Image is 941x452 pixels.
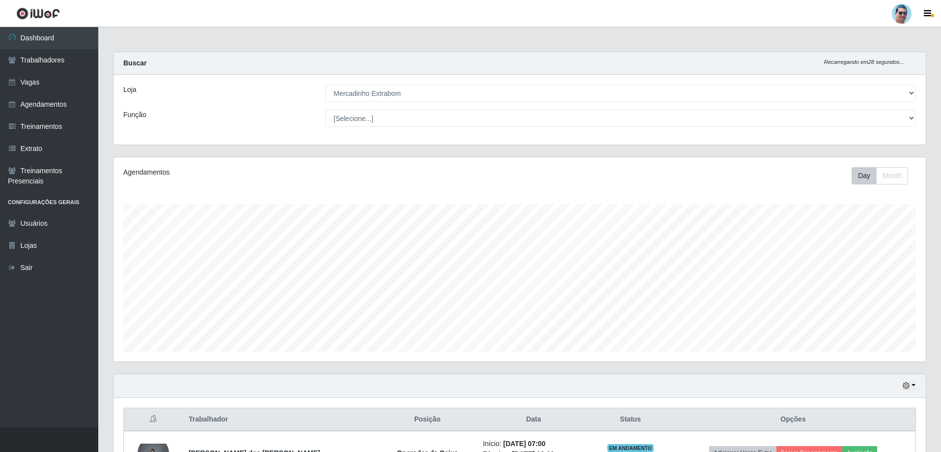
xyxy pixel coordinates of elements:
div: Agendamentos [123,167,445,178]
th: Posição [378,408,477,431]
time: [DATE] 07:00 [503,440,545,448]
th: Trabalhador [183,408,378,431]
th: Data [477,408,590,431]
div: First group [852,167,908,184]
span: EM ANDAMENTO [607,444,654,452]
img: CoreUI Logo [16,7,60,20]
li: Início: [483,439,584,449]
th: Opções [671,408,916,431]
th: Status [590,408,671,431]
label: Loja [123,85,136,95]
button: Month [876,167,908,184]
label: Função [123,110,146,120]
strong: Buscar [123,59,146,67]
div: Toolbar with button groups [852,167,916,184]
i: Recarregando em 28 segundos... [824,59,904,65]
button: Day [852,167,877,184]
